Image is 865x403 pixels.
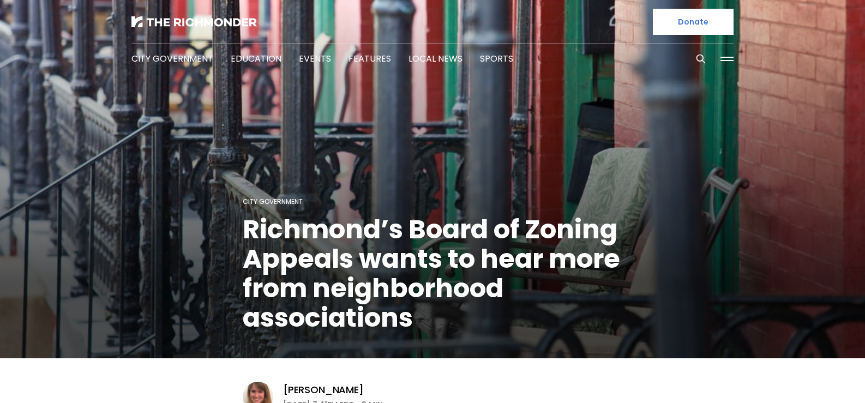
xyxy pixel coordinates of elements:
[693,51,709,67] button: Search this site
[349,52,391,65] a: Features
[231,52,281,65] a: Education
[243,215,622,333] h1: Richmond’s Board of Zoning Appeals wants to hear more from neighborhood associations
[653,9,734,35] a: Donate
[409,52,462,65] a: Local News
[299,52,331,65] a: Events
[131,16,257,27] img: The Richmonder
[283,383,364,396] a: [PERSON_NAME]
[480,52,513,65] a: Sports
[243,197,303,206] a: City Government
[131,52,213,65] a: City Government
[773,350,865,403] iframe: portal-trigger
